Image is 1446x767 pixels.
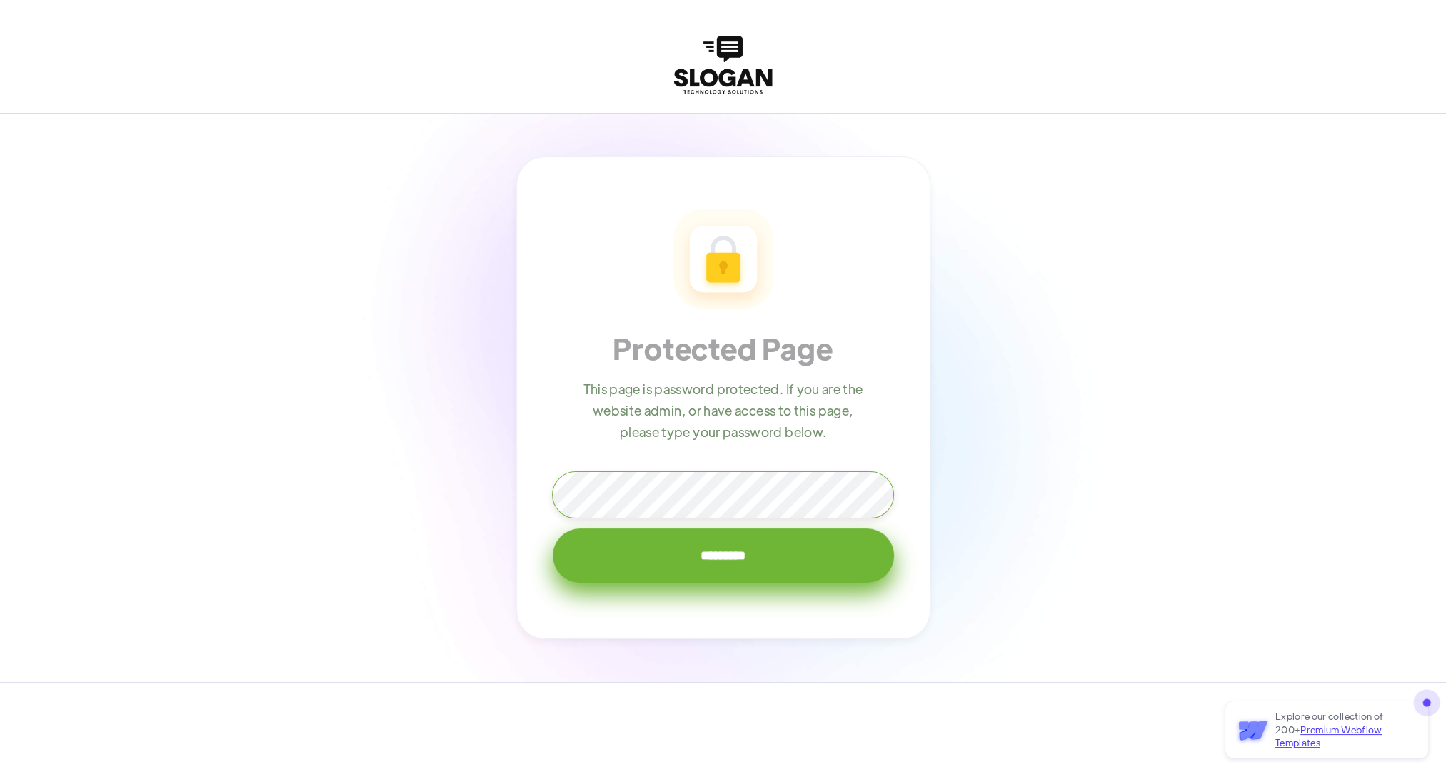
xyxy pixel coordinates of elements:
[673,209,773,311] img: Password Icon - Agency X Webflow Template
[1225,701,1429,758] a: Explore our collection of 200+Premium Webflow Templates
[553,209,894,587] form: Email Form
[1275,723,1382,748] span: Premium Webflow Templates
[578,379,868,443] p: This page is password protected. If you are the website admin, or have access to this page, pleas...
[1275,710,1412,749] p: Explore our collection of 200+
[613,329,833,367] h1: Protected Page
